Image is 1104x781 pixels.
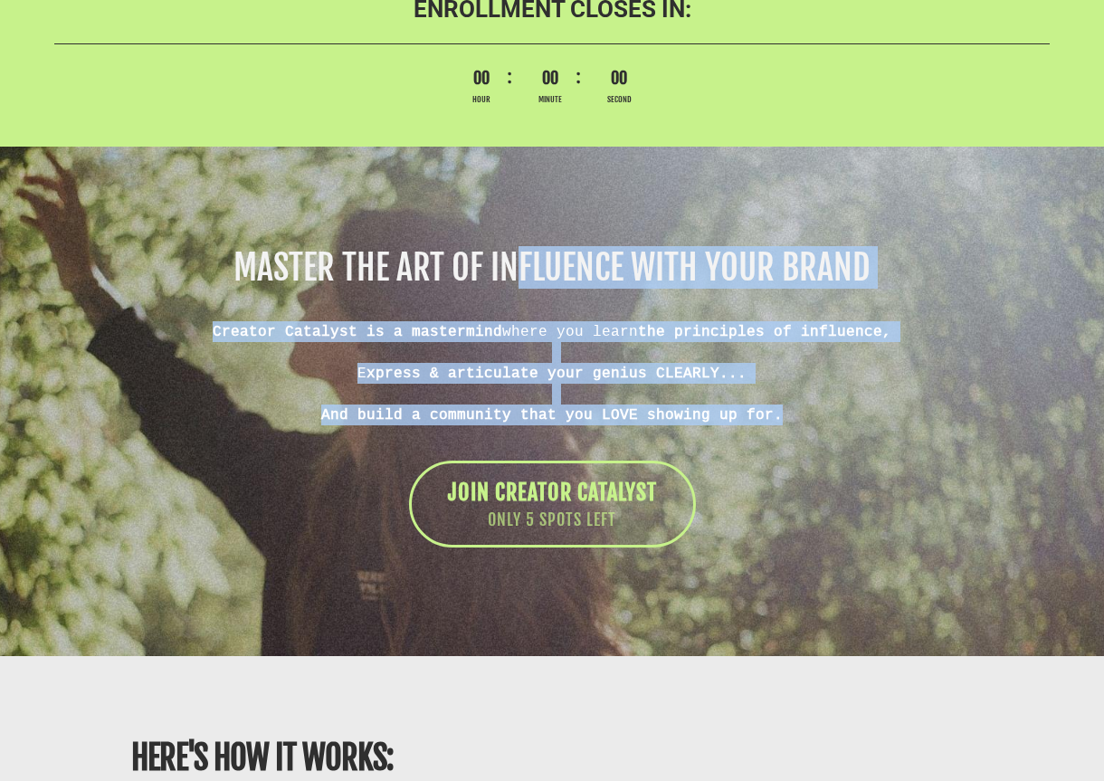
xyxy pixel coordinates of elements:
b: HERE'S HOW IT WORKS: [131,738,394,778]
h1: MASTER THE ART OF INFLUENCE WITH YOUR BRAND [54,251,1050,285]
span: 00 [456,67,507,90]
span: 00 [594,67,644,90]
span: Second [594,94,644,106]
b: And build a community that you LOVE showing up for. [321,406,783,423]
b: xpress & articulate your genius CLEARLY... [366,365,747,381]
span: 00 [525,67,576,90]
div: where you learn [54,321,1050,424]
span: Minute [525,94,576,106]
b: Creator Catalyst is a mastermind [213,323,502,339]
span: JOIN CREATOR CATALYST [448,479,657,506]
a: JOIN CREATOR CATALYST ONLY 5 SPOTS LEFT [409,461,696,548]
span: ONLY 5 SPOTS LEFT [448,509,657,532]
span: Hour [456,94,507,106]
div: E [54,363,1050,384]
b: the principles of influence, [638,323,891,339]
